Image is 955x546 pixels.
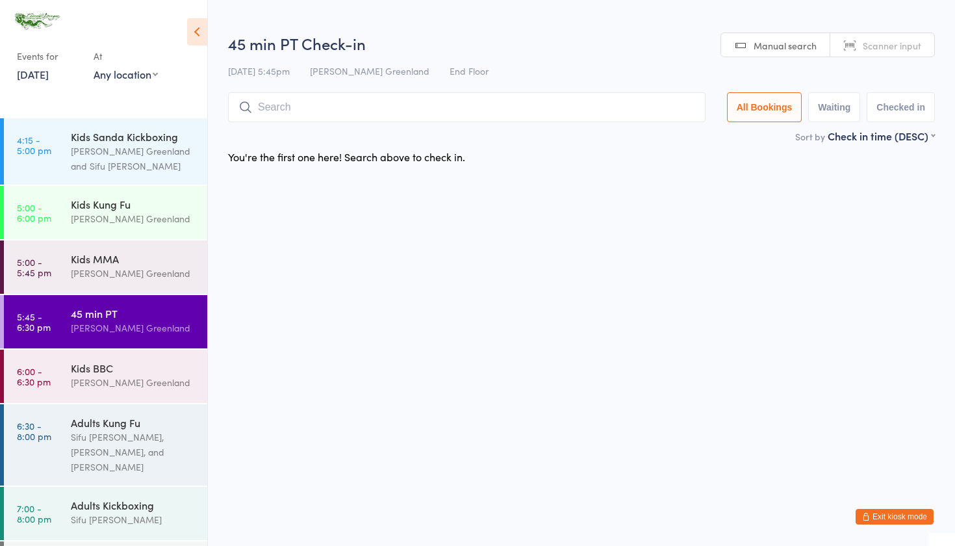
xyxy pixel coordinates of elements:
button: Exit kiosk mode [856,509,934,525]
a: 5:45 -6:30 pm45 min PT[PERSON_NAME] Greenland [4,295,207,348]
div: You're the first one here! Search above to check in. [228,149,465,164]
a: 4:15 -5:00 pmKids Sanda Kickboxing[PERSON_NAME] Greenland and Sifu [PERSON_NAME] [4,118,207,185]
div: [PERSON_NAME] Greenland [71,375,196,390]
time: 5:00 - 5:45 pm [17,257,51,278]
img: Emerald Dragon Martial Arts Pty Ltd [13,10,62,32]
div: [PERSON_NAME] Greenland and Sifu [PERSON_NAME] [71,144,196,174]
span: [PERSON_NAME] Greenland [310,64,429,77]
button: Checked in [867,92,935,122]
time: 5:00 - 6:00 pm [17,202,51,223]
span: [DATE] 5:45pm [228,64,290,77]
div: Adults Kung Fu [71,415,196,430]
div: Kids Sanda Kickboxing [71,129,196,144]
button: All Bookings [727,92,802,122]
div: Adults Kickboxing [71,498,196,512]
a: 5:00 -5:45 pmKids MMA[PERSON_NAME] Greenland [4,240,207,294]
div: Events for [17,45,81,67]
div: [PERSON_NAME] Greenland [71,266,196,281]
button: Waiting [808,92,860,122]
a: 6:00 -6:30 pmKids BBC[PERSON_NAME] Greenland [4,350,207,403]
a: 7:00 -8:00 pmAdults KickboxingSifu [PERSON_NAME] [4,487,207,540]
div: 45 min PT [71,306,196,320]
label: Sort by [795,130,825,143]
div: [PERSON_NAME] Greenland [71,211,196,226]
div: Any location [94,67,158,81]
div: Check in time (DESC) [828,129,935,143]
span: Scanner input [863,39,921,52]
div: Sifu [PERSON_NAME] [71,512,196,527]
span: End Floor [450,64,489,77]
input: Search [228,92,706,122]
span: Manual search [754,39,817,52]
time: 7:00 - 8:00 pm [17,503,51,524]
time: 6:30 - 8:00 pm [17,421,51,441]
a: 5:00 -6:00 pmKids Kung Fu[PERSON_NAME] Greenland [4,186,207,239]
time: 5:45 - 6:30 pm [17,311,51,332]
div: Kids BBC [71,361,196,375]
h2: 45 min PT Check-in [228,32,935,54]
time: 4:15 - 5:00 pm [17,135,51,155]
div: Sifu [PERSON_NAME], [PERSON_NAME], and [PERSON_NAME] [71,430,196,474]
a: [DATE] [17,67,49,81]
div: Kids Kung Fu [71,197,196,211]
div: At [94,45,158,67]
div: [PERSON_NAME] Greenland [71,320,196,335]
div: Kids MMA [71,252,196,266]
time: 6:00 - 6:30 pm [17,366,51,387]
a: 6:30 -8:00 pmAdults Kung FuSifu [PERSON_NAME], [PERSON_NAME], and [PERSON_NAME] [4,404,207,486]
